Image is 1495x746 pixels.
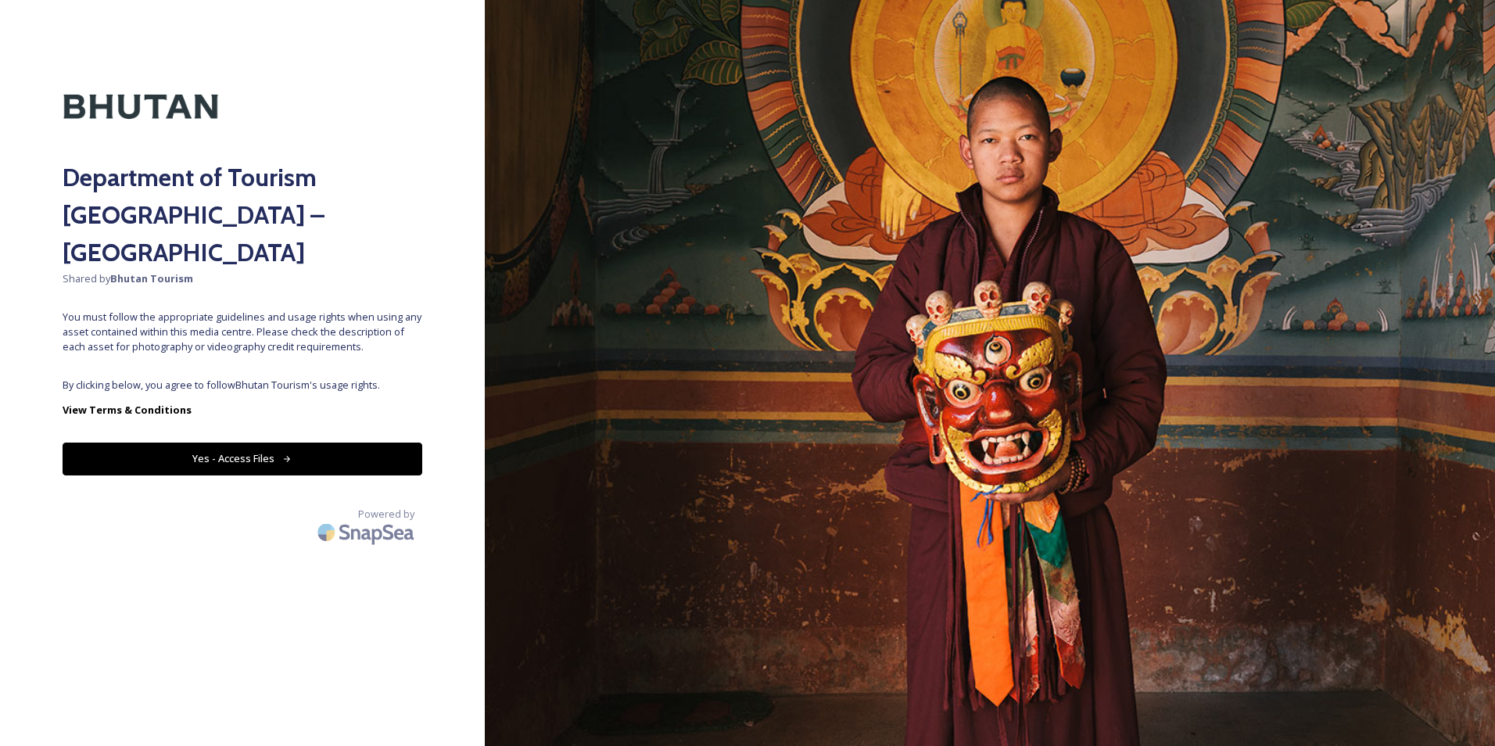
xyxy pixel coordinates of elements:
span: By clicking below, you agree to follow Bhutan Tourism 's usage rights. [63,378,422,393]
a: View Terms & Conditions [63,400,422,419]
span: Shared by [63,271,422,286]
button: Yes - Access Files [63,443,422,475]
strong: View Terms & Conditions [63,403,192,417]
span: You must follow the appropriate guidelines and usage rights when using any asset contained within... [63,310,422,355]
h2: Department of Tourism [GEOGRAPHIC_DATA] – [GEOGRAPHIC_DATA] [63,159,422,271]
span: Powered by [358,507,414,522]
img: Kingdom-of-Bhutan-Logo.png [63,63,219,151]
strong: Bhutan Tourism [110,271,193,285]
img: SnapSea Logo [313,514,422,551]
